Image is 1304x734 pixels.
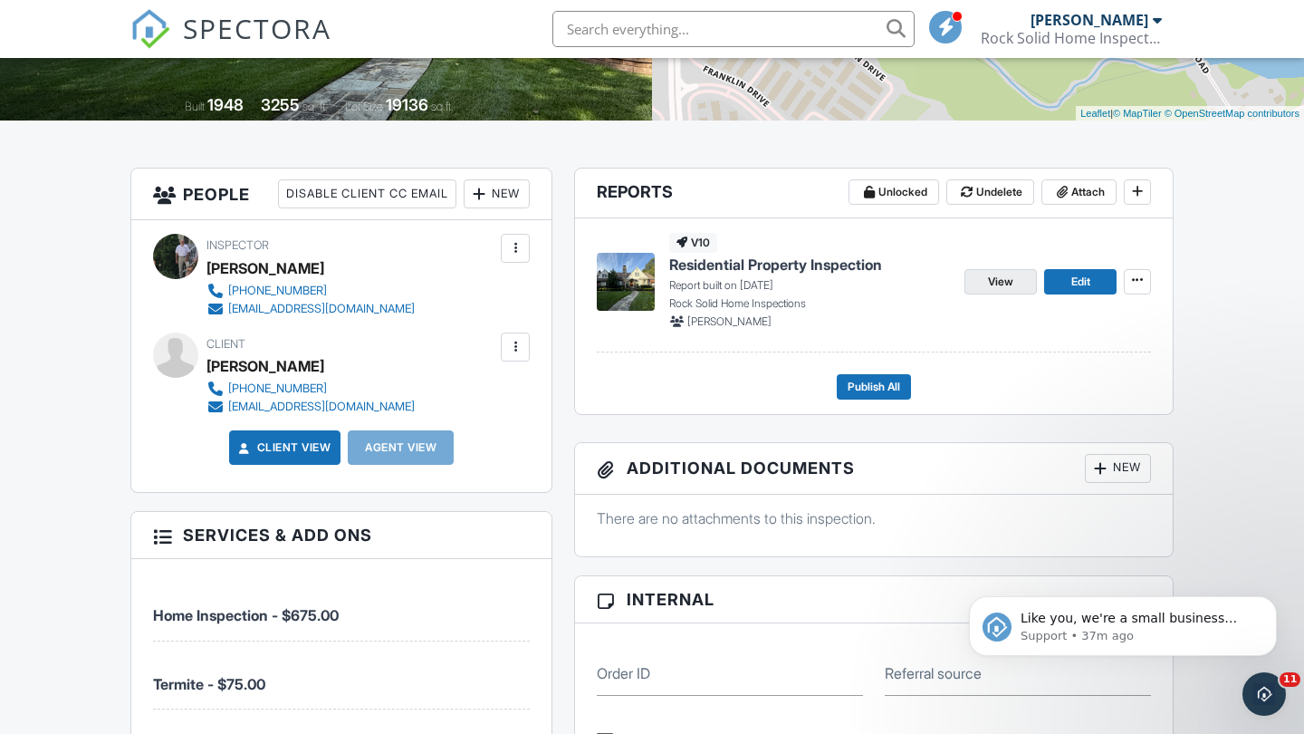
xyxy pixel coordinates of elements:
[153,573,530,641] li: Manual fee: Home Inspection
[1165,108,1299,119] a: © OpenStreetMap contributors
[79,70,312,86] p: Message from Support, sent 37m ago
[153,606,339,624] span: Home Inspection - $675.00
[1031,11,1148,29] div: [PERSON_NAME]
[1076,106,1304,121] div: |
[206,380,415,398] a: [PHONE_NUMBER]
[206,238,269,252] span: Inspector
[597,663,650,683] label: Order ID
[278,179,456,208] div: Disable Client CC Email
[464,179,530,208] div: New
[131,512,551,559] h3: Services & Add ons
[1242,672,1286,716] iframe: Intercom live chat
[431,100,454,113] span: sq.ft.
[206,353,324,380] div: [PERSON_NAME]
[206,337,245,351] span: Client
[130,24,331,63] a: SPECTORA
[575,576,1173,623] h3: Internal
[228,302,415,316] div: [EMAIL_ADDRESS][DOMAIN_NAME]
[228,284,327,298] div: [PHONE_NUMBER]
[597,508,1151,528] p: There are no attachments to this inspection.
[228,400,415,414] div: [EMAIL_ADDRESS][DOMAIN_NAME]
[131,169,551,220] h3: People
[185,100,205,113] span: Built
[1280,672,1300,687] span: 11
[235,439,331,457] a: Client View
[130,9,170,49] img: The Best Home Inspection Software - Spectora
[207,95,244,114] div: 1948
[153,675,265,693] span: Termite - $75.00
[153,642,530,710] li: Manual fee: Termite
[1080,108,1110,119] a: Leaflet
[206,398,415,416] a: [EMAIL_ADDRESS][DOMAIN_NAME]
[575,443,1173,495] h3: Additional Documents
[386,95,428,114] div: 19136
[981,29,1162,47] div: Rock Solid Home Inspections, LLC
[183,9,331,47] span: SPECTORA
[942,558,1304,685] iframe: Intercom notifications message
[228,381,327,396] div: [PHONE_NUMBER]
[206,300,415,318] a: [EMAIL_ADDRESS][DOMAIN_NAME]
[1085,454,1151,483] div: New
[885,663,982,683] label: Referral source
[261,95,300,114] div: 3255
[1113,108,1162,119] a: © MapTiler
[79,53,310,157] span: Like you, we're a small business that relies on reviews to grow. If you have a few minutes, we'd ...
[206,282,415,300] a: [PHONE_NUMBER]
[206,255,324,282] div: [PERSON_NAME]
[552,11,915,47] input: Search everything...
[345,100,383,113] span: Lot Size
[302,100,328,113] span: sq. ft.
